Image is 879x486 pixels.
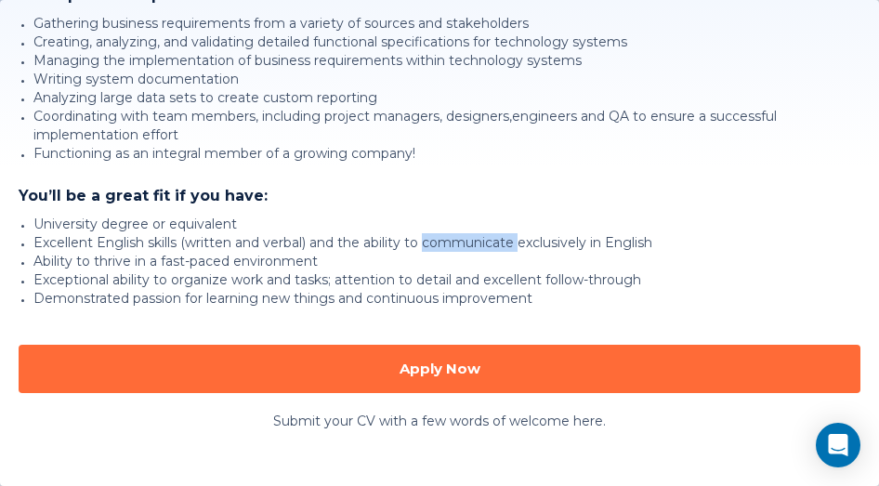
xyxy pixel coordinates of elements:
[33,14,860,33] li: Gathering business requirements from a variety of sources and stakeholders
[33,33,860,51] li: Creating, analyzing, and validating detailed functional specifications for technology systems
[33,144,860,163] li: Functioning as an integral member of a growing company!
[33,233,860,252] li: Excellent English skills (written and verbal) and the ability to communicate exclusively in English
[33,88,860,107] li: Analyzing large data sets to create custom reporting
[400,360,480,378] div: Apply Now
[33,215,860,233] li: University degree or equivalent
[33,51,860,70] li: Managing the implementation of business requirements within technology systems
[33,289,860,308] li: Demonstrated passion for learning new things and continuous improvement
[33,252,860,270] li: Ability to thrive in a fast-paced environment
[221,412,658,430] div: Submit your CV with a few words of welcome here.
[33,270,860,289] li: Exceptional ability to organize work and tasks; attention to detail and excellent follow-through
[19,185,860,207] div: You’ll be a great fit if you have:
[19,345,860,393] button: Apply Now
[33,107,860,144] li: Coordinating with team members, including project managers, designers,engineers and QA to ensure ...
[33,70,860,88] li: Writing system documentation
